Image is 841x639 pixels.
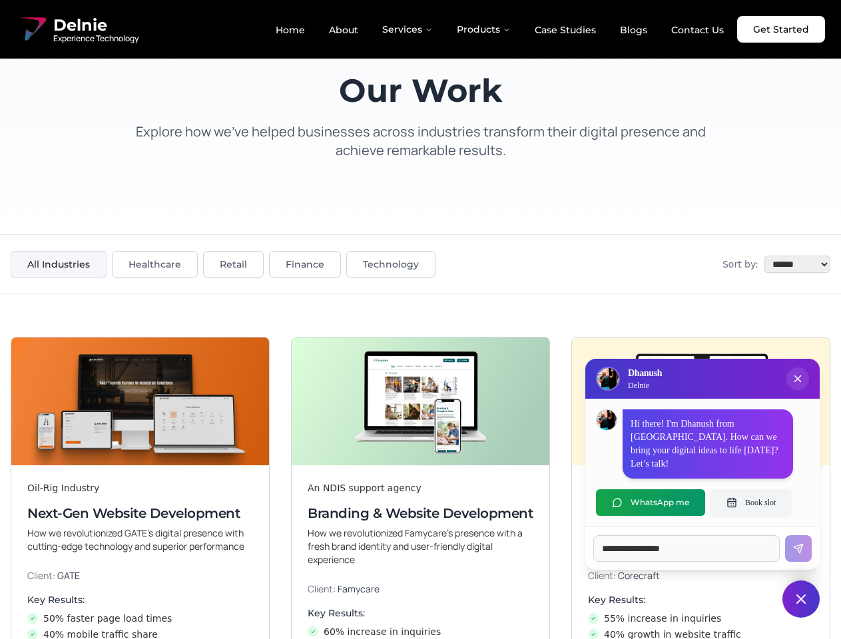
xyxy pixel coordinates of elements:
[372,16,443,43] button: Services
[27,504,253,523] h3: Next-Gen Website Development
[631,417,785,471] p: Hi there! I'm Dhanush from [GEOGRAPHIC_DATA]. How can we bring your digital ideas to life [DATE]?...
[123,75,719,106] h1: Our Work
[524,19,607,41] a: Case Studies
[16,13,48,45] img: Delnie Logo
[572,337,830,465] img: Digital & Brand Revamp
[11,337,269,465] img: Next-Gen Website Development
[597,410,617,430] img: Dhanush
[11,251,107,278] button: All Industries
[308,625,533,638] li: 60% increase in inquiries
[446,16,521,43] button: Products
[265,19,316,41] a: Home
[597,368,619,389] img: Delnie Logo
[782,580,820,618] button: Close chat
[203,251,264,278] button: Retail
[338,582,380,595] span: Famycare
[308,481,533,495] div: An NDIS support agency
[710,489,792,516] button: Book slot
[308,504,533,523] h3: Branding & Website Development
[737,16,825,43] a: Get Started
[308,582,533,596] p: Client:
[27,612,253,625] li: 50% faster page load times
[308,527,533,566] p: How we revolutionized Famycare’s presence with a fresh brand identity and user-friendly digital e...
[27,569,253,582] p: Client:
[27,527,253,553] p: How we revolutionized GATE’s digital presence with cutting-edge technology and superior performance
[292,337,549,465] img: Branding & Website Development
[57,569,80,582] span: GATE
[596,489,705,516] button: WhatsApp me
[265,16,734,43] nav: Main
[53,15,139,36] span: Delnie
[786,367,809,390] button: Close chat popup
[27,481,253,495] div: Oil-Rig Industry
[318,19,369,41] a: About
[609,19,658,41] a: Blogs
[123,122,719,160] p: Explore how we've helped businesses across industries transform their digital presence and achiev...
[628,380,662,391] p: Delnie
[588,612,814,625] li: 55% increase in inquiries
[112,251,198,278] button: Healthcare
[661,19,734,41] a: Contact Us
[53,33,139,44] span: Experience Technology
[27,593,253,606] h4: Key Results:
[16,13,139,45] a: Delnie Logo Full
[269,251,341,278] button: Finance
[346,251,435,278] button: Technology
[308,606,533,620] h4: Key Results:
[722,258,758,271] span: Sort by:
[628,367,662,380] h3: Dhanush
